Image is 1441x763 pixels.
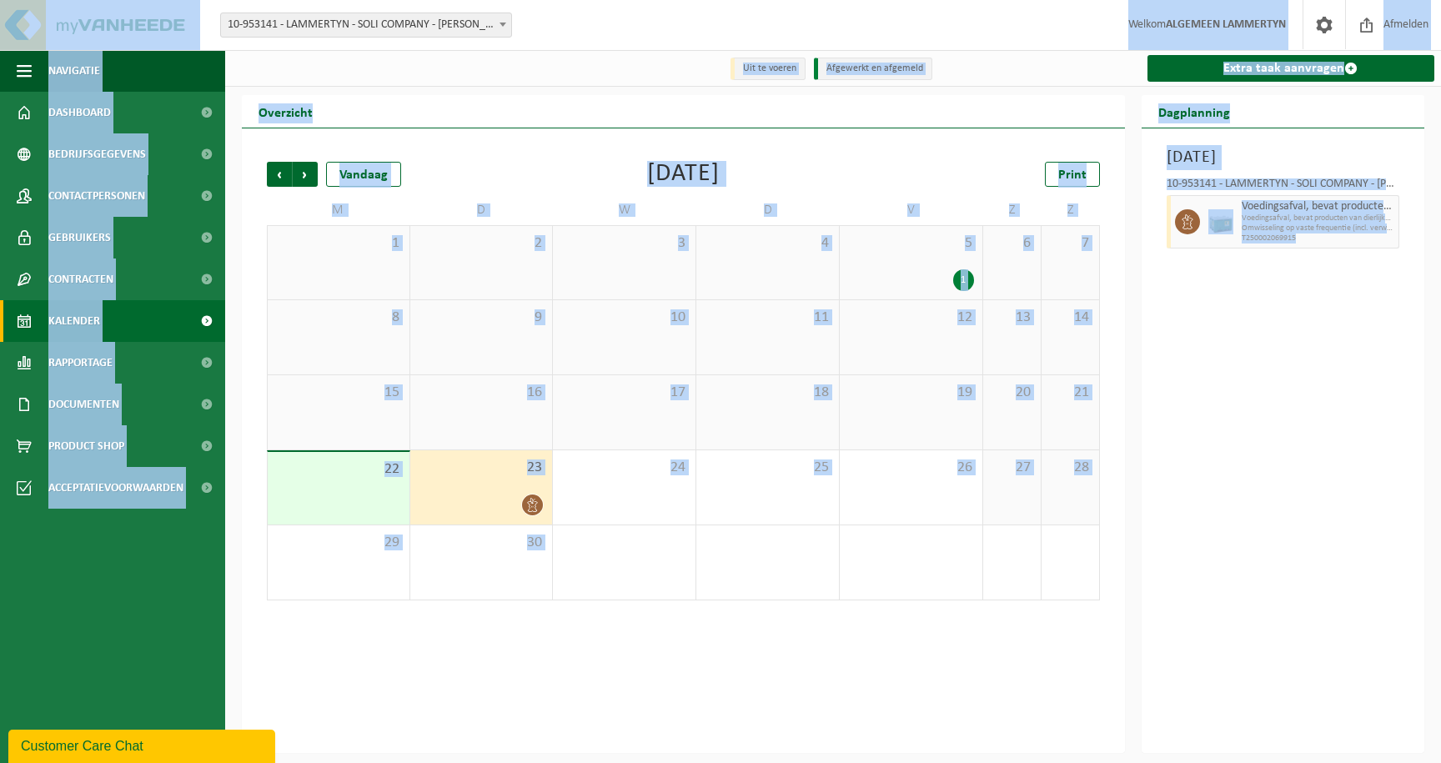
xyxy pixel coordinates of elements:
span: 10-953141 - LAMMERTYN - SOLI COMPANY - BRECHT [221,13,511,37]
td: D [696,195,840,225]
h2: Overzicht [242,95,329,128]
a: Print [1045,162,1100,187]
span: Print [1058,168,1087,182]
div: Vandaag [326,162,401,187]
span: Voedingsafval, bevat producten van dierlijke oorsprong, gemengde verpakking (exclusief glas), cat... [1242,200,1395,213]
span: Acceptatievoorwaarden [48,467,183,509]
span: 9 [419,309,545,327]
span: 19 [848,384,974,402]
span: Documenten [48,384,119,425]
span: Rapportage [48,342,113,384]
div: 1 [953,269,974,291]
span: Gebruikers [48,217,111,259]
span: 3 [561,234,687,253]
span: 10-953141 - LAMMERTYN - SOLI COMPANY - BRECHT [220,13,512,38]
span: 4 [705,234,831,253]
td: V [840,195,983,225]
span: 10 [561,309,687,327]
span: Bedrijfsgegevens [48,133,146,175]
span: 12 [848,309,974,327]
span: 15 [276,384,401,402]
span: Kalender [48,300,100,342]
span: 1 [276,234,401,253]
span: 13 [992,309,1032,327]
span: 11 [705,309,831,327]
span: T250002069915 [1242,233,1395,243]
td: Z [983,195,1042,225]
span: 24 [561,459,687,477]
span: Volgende [293,162,318,187]
span: 20 [992,384,1032,402]
span: 23 [419,459,545,477]
span: Contactpersonen [48,175,145,217]
span: Omwisseling op vaste frequentie (incl. verwerking) [1242,223,1395,233]
span: 8 [276,309,401,327]
td: M [267,195,410,225]
td: W [553,195,696,225]
span: Voedingsafval, bevat producten van dierlijke oorsprong, geme [1242,213,1395,223]
span: 2 [419,234,545,253]
span: 6 [992,234,1032,253]
span: 30 [419,534,545,552]
span: 26 [848,459,974,477]
span: 28 [1050,459,1091,477]
span: Vorige [267,162,292,187]
h3: [DATE] [1167,145,1400,170]
li: Uit te voeren [731,58,806,80]
td: D [410,195,554,225]
h2: Dagplanning [1142,95,1247,128]
span: 14 [1050,309,1091,327]
a: Extra taak aanvragen [1147,55,1435,82]
span: 5 [848,234,974,253]
span: Product Shop [48,425,124,467]
span: 17 [561,384,687,402]
span: Dashboard [48,92,111,133]
span: 7 [1050,234,1091,253]
div: [DATE] [647,162,720,187]
span: 16 [419,384,545,402]
span: 18 [705,384,831,402]
iframe: chat widget [8,726,279,763]
strong: ALGEMEEN LAMMERTYN [1166,18,1286,31]
span: 21 [1050,384,1091,402]
td: Z [1042,195,1100,225]
span: Contracten [48,259,113,300]
img: PB-LB-0680-HPE-GN-01 [1208,209,1233,234]
span: 22 [276,460,401,479]
span: 27 [992,459,1032,477]
span: 29 [276,534,401,552]
div: 10-953141 - LAMMERTYN - SOLI COMPANY - [PERSON_NAME] [1167,178,1400,195]
span: 25 [705,459,831,477]
li: Afgewerkt en afgemeld [814,58,932,80]
span: Navigatie [48,50,100,92]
